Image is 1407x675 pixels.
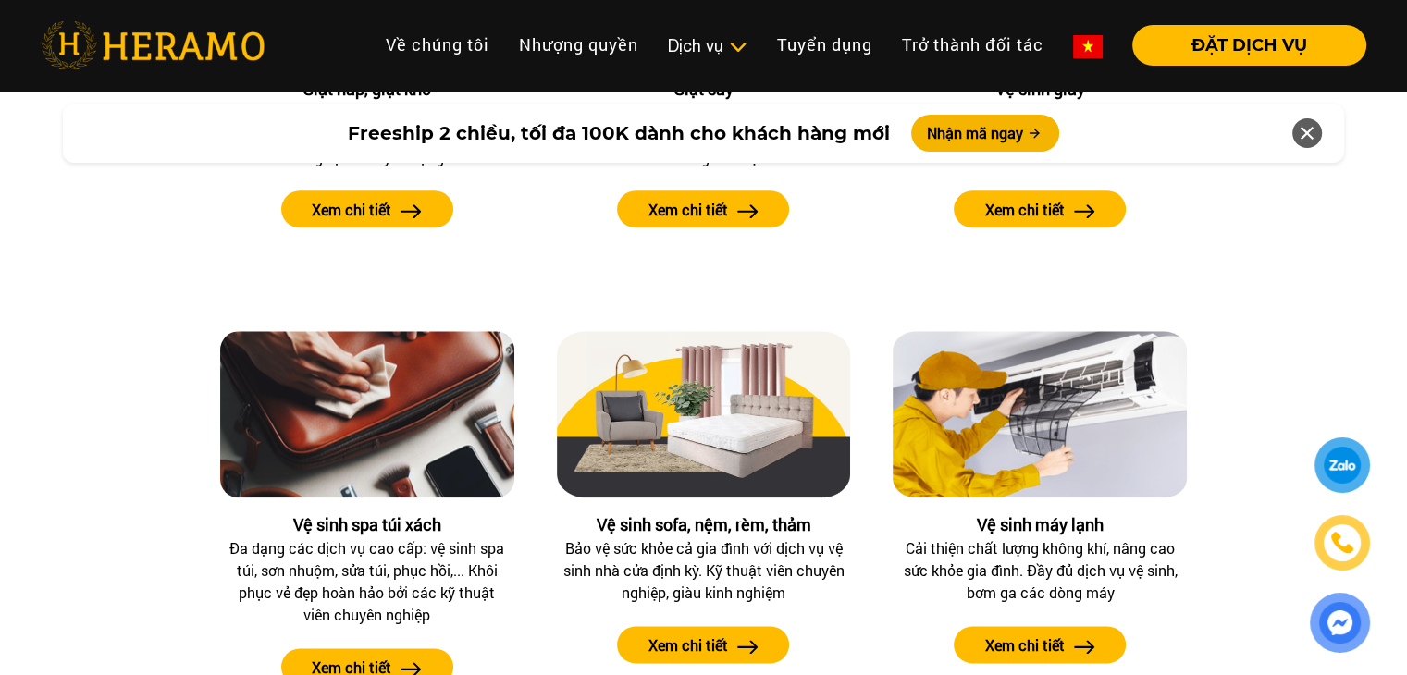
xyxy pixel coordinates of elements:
[1073,35,1103,58] img: vn-flag.png
[648,634,728,657] label: Xem chi tiết
[1117,37,1366,54] a: ĐẶT DỊCH VỤ
[911,115,1059,152] button: Nhận mã ngay
[762,25,887,65] a: Tuyển dụng
[1331,532,1353,554] img: phone-icon
[401,204,422,218] img: arrow
[887,25,1058,65] a: Trở thành đối tác
[893,512,1187,537] div: Vệ sinh máy lạnh
[617,190,789,227] button: Xem chi tiết
[648,199,728,221] label: Xem chi tiết
[728,38,747,56] img: subToggleIcon
[737,204,759,218] img: arrow
[1132,25,1366,66] button: ĐẶT DỊCH VỤ
[557,190,851,227] a: Xem chi tiết arrow
[312,199,391,221] label: Xem chi tiết
[41,21,265,69] img: heramo-logo.png
[1074,204,1095,218] img: arrow
[1316,517,1368,569] a: phone-icon
[557,512,851,537] div: Vệ sinh sofa, nệm, rèm, thảm
[562,537,846,604] div: Bảo vệ sức khỏe cả gia đình với dịch vụ vệ sinh nhà cửa định kỳ. Kỹ thuật viên chuyên nghiệp, già...
[893,190,1187,227] a: Xem chi tiết arrow
[220,190,514,227] a: Xem chi tiết arrow
[220,512,514,537] div: Vệ sinh spa túi xách
[281,190,453,227] button: Xem chi tiết
[893,331,1187,497] img: Vệ sinh máy lạnh
[371,25,504,65] a: Về chúng tôi
[668,33,747,58] div: Dịch vụ
[220,331,514,497] img: Vệ sinh spa túi xách
[737,640,759,654] img: arrow
[225,537,510,626] div: Đa dạng các dịch vụ cao cấp: vệ sinh spa túi, sơn nhuộm, sửa túi, phục hồi,... Khôi phục vẻ đẹp h...
[985,199,1065,221] label: Xem chi tiết
[347,119,889,147] span: Freeship 2 chiều, tối đa 100K dành cho khách hàng mới
[617,626,789,663] button: Xem chi tiết
[897,537,1182,604] div: Cải thiện chất lượng không khí, nâng cao sức khỏe gia đình. Đầy đủ dịch vụ vệ sinh, bơm ga các dò...
[557,626,851,663] a: Xem chi tiết arrow
[893,626,1187,663] a: Xem chi tiết arrow
[1074,640,1095,654] img: arrow
[504,25,653,65] a: Nhượng quyền
[954,626,1126,663] button: Xem chi tiết
[954,190,1126,227] button: Xem chi tiết
[557,331,851,497] img: Vệ sinh sofa, nệm, rèm, thảm
[985,634,1065,657] label: Xem chi tiết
